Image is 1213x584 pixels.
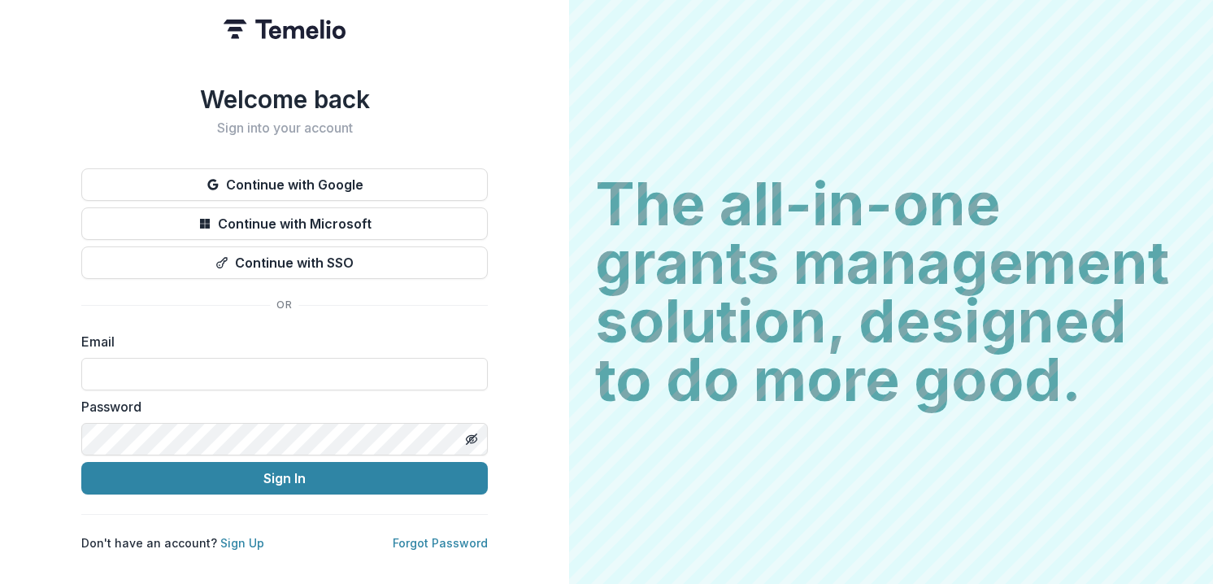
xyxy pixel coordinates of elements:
[81,462,488,495] button: Sign In
[81,168,488,201] button: Continue with Google
[81,246,488,279] button: Continue with SSO
[220,536,264,550] a: Sign Up
[459,426,485,452] button: Toggle password visibility
[393,536,488,550] a: Forgot Password
[81,397,478,416] label: Password
[81,207,488,240] button: Continue with Microsoft
[224,20,346,39] img: Temelio
[81,85,488,114] h1: Welcome back
[81,534,264,551] p: Don't have an account?
[81,120,488,136] h2: Sign into your account
[81,332,478,351] label: Email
